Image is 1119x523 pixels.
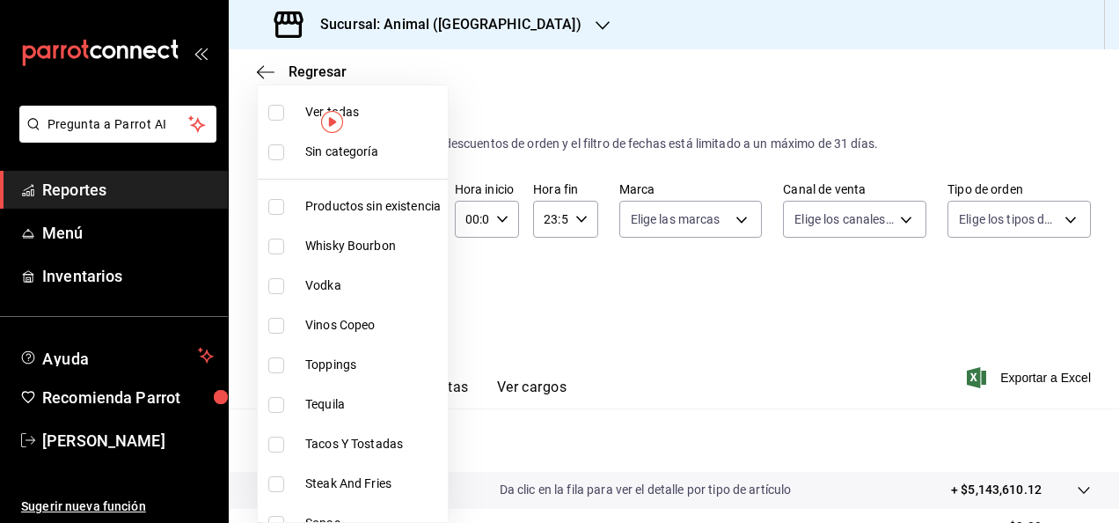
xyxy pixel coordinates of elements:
[305,197,441,216] span: Productos sin existencia
[305,395,441,414] span: Tequila
[305,237,441,255] span: Whisky Bourbon
[305,356,441,374] span: Toppings
[305,103,441,122] span: Ver todas
[305,276,441,295] span: Vodka
[305,143,441,161] span: Sin categoría
[305,316,441,335] span: Vinos Copeo
[305,435,441,453] span: Tacos Y Tostadas
[305,475,441,493] span: Steak And Fries
[321,111,343,133] img: Tooltip marker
